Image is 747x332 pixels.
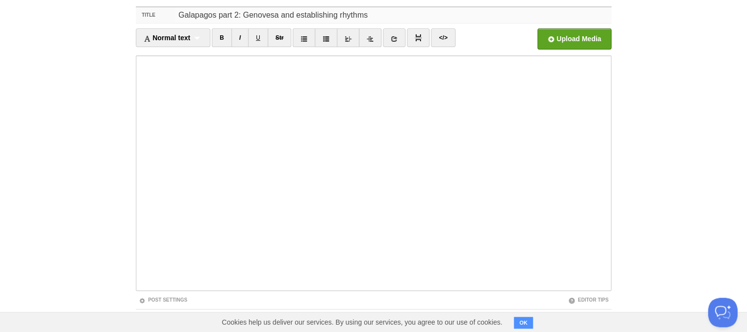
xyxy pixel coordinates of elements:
a: U [248,28,268,47]
span: Cookies help us deliver our services. By using our services, you agree to our use of cookies. [212,312,512,332]
a: Editor Tips [568,297,608,303]
button: OK [514,317,533,329]
a: </> [431,28,455,47]
a: B [212,28,232,47]
span: Normal text [144,34,190,42]
img: pagebreak-icon.png [415,34,422,41]
a: Str [268,28,292,47]
label: Title [136,7,175,23]
a: Post Settings [139,297,187,303]
iframe: Help Scout Beacon - Open [708,298,737,327]
del: Str [275,34,284,41]
a: I [231,28,249,47]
